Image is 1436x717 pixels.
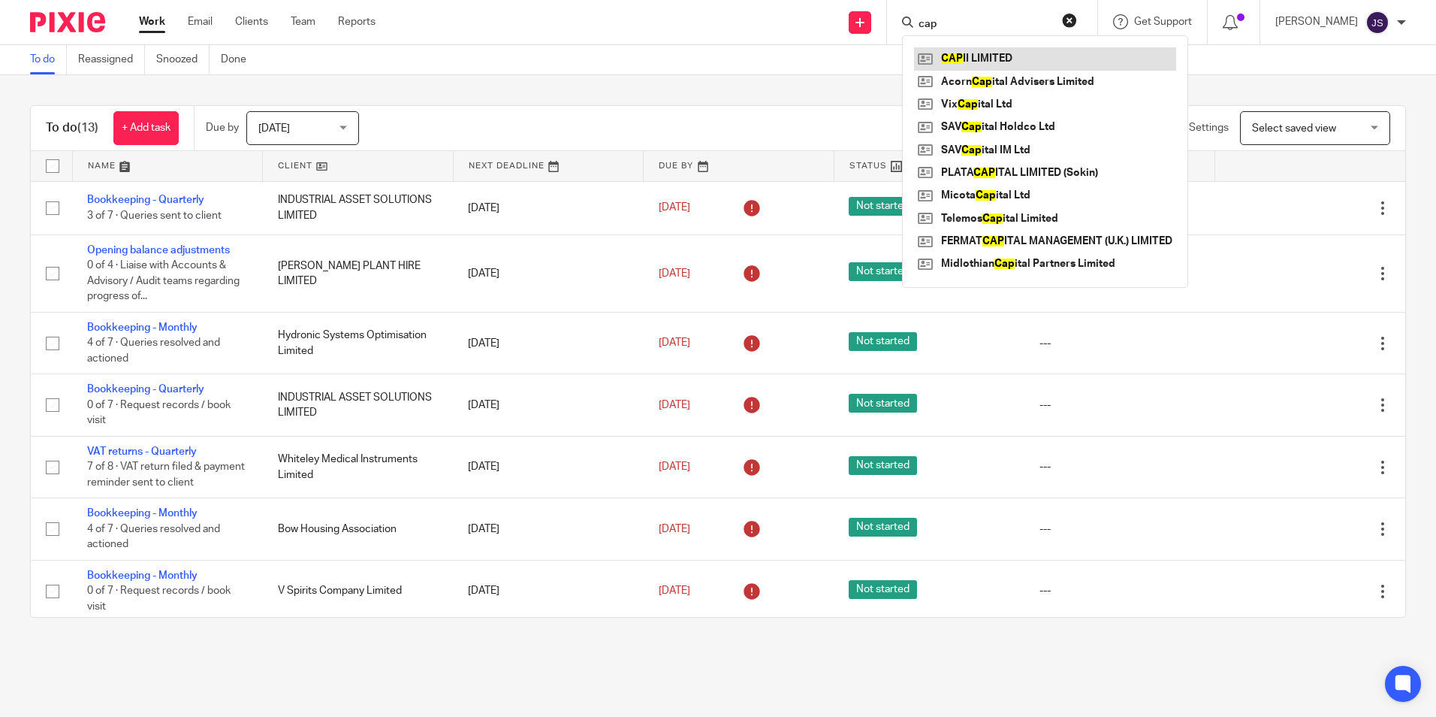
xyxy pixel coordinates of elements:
div: --- [1039,583,1200,598]
h1: To do [46,120,98,136]
span: Not started [849,580,917,599]
a: Bookkeeping - Quarterly [87,384,204,395]
a: Email [188,14,213,29]
span: [DATE] [258,123,290,134]
td: [DATE] [453,234,644,312]
a: Reports [338,14,376,29]
span: [DATE] [659,338,690,349]
span: Not started [849,518,917,537]
span: Not started [849,262,917,281]
span: [DATE] [659,524,690,534]
a: Bookkeeping - Monthly [87,570,198,581]
span: (13) [77,122,98,134]
span: 0 of 4 · Liaise with Accounts & Advisory / Audit teams regarding progress of... [87,261,240,302]
span: 0 of 7 · Request records / book visit [87,585,231,612]
a: Team [291,14,315,29]
button: Clear [1062,13,1077,28]
span: 4 of 7 · Queries resolved and actioned [87,524,220,550]
td: INDUSTRIAL ASSET SOLUTIONS LIMITED [263,374,454,436]
td: [DATE] [453,436,644,498]
a: Clients [235,14,268,29]
span: 0 of 7 · Request records / book visit [87,400,231,426]
td: [DATE] [453,498,644,560]
a: Snoozed [156,45,210,74]
span: 7 of 8 · VAT return filed & payment reminder sent to client [87,461,245,488]
a: Bookkeeping - Monthly [87,322,198,333]
span: [DATE] [659,268,690,279]
td: [PERSON_NAME] PLANT HIRE LIMITED [263,234,454,312]
td: Bow Housing Association [263,498,454,560]
td: [DATE] [453,560,644,622]
div: --- [1039,459,1200,474]
a: Bookkeeping - Monthly [87,508,198,519]
td: Hydronic Systems Optimisation Limited [263,312,454,374]
span: 4 of 7 · Queries resolved and actioned [87,338,220,365]
td: [DATE] [453,312,644,374]
div: --- [1039,336,1200,351]
a: To do [30,45,67,74]
td: [DATE] [453,374,644,436]
a: Bookkeeping - Quarterly [87,195,204,205]
span: Get Support [1134,17,1192,27]
p: [PERSON_NAME] [1275,14,1358,29]
a: Done [221,45,258,74]
td: [DATE] [453,181,644,234]
span: View Settings [1164,123,1229,133]
span: [DATE] [659,461,690,472]
a: Reassigned [78,45,145,74]
span: [DATE] [659,203,690,213]
img: svg%3E [1365,11,1389,35]
span: 3 of 7 · Queries sent to client [87,210,222,221]
span: Select saved view [1252,123,1336,134]
span: Not started [849,197,917,216]
a: VAT returns - Quarterly [87,446,197,457]
div: --- [1039,522,1200,537]
span: [DATE] [659,400,690,410]
td: INDUSTRIAL ASSET SOLUTIONS LIMITED [263,181,454,234]
span: Not started [849,394,917,413]
a: Opening balance adjustments [87,245,230,256]
p: Due by [206,120,239,135]
span: [DATE] [659,585,690,596]
a: Work [139,14,165,29]
a: + Add task [113,111,179,145]
span: Not started [849,332,917,351]
td: V Spirits Company Limited [263,560,454,622]
span: Not started [849,456,917,475]
input: Search [917,18,1052,32]
div: --- [1039,398,1200,413]
td: Whiteley Medical Instruments Limited [263,436,454,498]
img: Pixie [30,12,105,32]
